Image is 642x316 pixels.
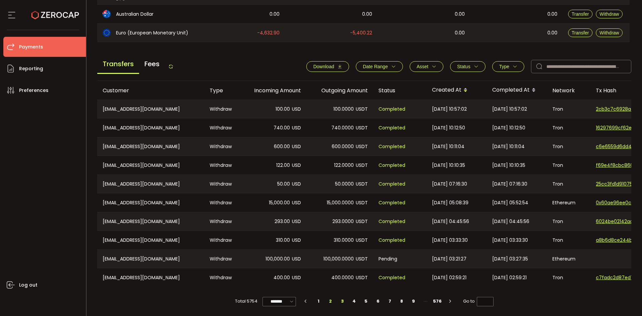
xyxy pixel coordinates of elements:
[292,105,301,113] span: USD
[19,64,43,74] span: Reporting
[204,175,239,193] div: Withdraw
[336,297,348,306] li: 3
[333,105,354,113] span: 100.0000
[204,193,239,212] div: Withdraw
[103,10,111,18] img: aud_portfolio.svg
[396,297,408,306] li: 8
[277,180,290,188] span: 50.00
[19,86,48,95] span: Preferences
[427,85,487,96] div: Created At
[19,280,37,290] span: Log out
[492,274,527,282] span: [DATE] 02:59:21
[547,175,591,193] div: Tron
[274,124,290,132] span: 740.00
[572,30,589,35] span: Transfer
[204,118,239,137] div: Withdraw
[492,199,528,207] span: [DATE] 05:52:54
[568,28,593,37] button: Transfer
[323,255,354,263] span: 100,000.0000
[450,61,486,72] button: Status
[97,156,204,175] div: [EMAIL_ADDRESS][DOMAIN_NAME]
[356,162,368,169] span: USDT
[492,61,524,72] button: Type
[292,274,301,282] span: USD
[97,175,204,193] div: [EMAIL_ADDRESS][DOMAIN_NAME]
[432,105,467,113] span: [DATE] 10:57:02
[431,297,443,306] li: 576
[235,297,257,306] span: Total 5754
[116,29,188,36] span: Euro (European Monetary Unit)
[204,231,239,249] div: Withdraw
[204,250,239,268] div: Withdraw
[463,297,494,306] span: Go to
[568,10,593,18] button: Transfer
[204,156,239,175] div: Withdraw
[331,274,354,282] span: 400.0000
[609,284,642,316] iframe: Chat Widget
[356,124,368,132] span: USDT
[334,162,354,169] span: 122.0000
[204,212,239,230] div: Withdraw
[600,30,619,35] span: Withdraw
[204,137,239,155] div: Withdraw
[432,162,465,169] span: [DATE] 10:10:35
[408,297,420,306] li: 9
[276,162,290,169] span: 122.00
[356,218,368,225] span: USDT
[204,268,239,287] div: Withdraw
[360,297,372,306] li: 5
[356,180,368,188] span: USDT
[103,29,111,37] img: eur_portfolio.svg
[596,10,623,18] button: Withdraw
[292,180,301,188] span: USD
[379,143,405,150] span: Completed
[417,64,428,69] span: Asset
[292,236,301,244] span: USD
[97,137,204,155] div: [EMAIL_ADDRESS][DOMAIN_NAME]
[547,231,591,249] div: Tron
[432,236,468,244] span: [DATE] 03:33:30
[432,124,465,132] span: [DATE] 10:12:50
[275,218,290,225] span: 293.00
[487,85,547,96] div: Completed At
[373,87,427,94] div: Status
[257,29,280,37] span: -4,632.90
[292,124,301,132] span: USD
[356,61,403,72] button: Date Range
[335,180,354,188] span: 50.0000
[313,297,325,306] li: 1
[97,55,139,74] span: Transfers
[492,105,527,113] span: [DATE] 10:57:02
[292,143,301,150] span: USD
[356,255,368,263] span: USDT
[379,180,405,188] span: Completed
[274,274,290,282] span: 400.00
[547,29,557,37] span: 0.00
[204,87,239,94] div: Type
[116,11,153,18] span: Australian Dollar
[572,11,589,17] span: Transfer
[372,297,384,306] li: 6
[292,218,301,225] span: USD
[379,274,405,282] span: Completed
[350,29,372,37] span: -5,400.22
[379,199,405,207] span: Completed
[332,143,354,150] span: 600.0000
[139,55,165,73] span: Fees
[492,218,529,225] span: [DATE] 04:45:56
[327,199,354,207] span: 15,000.0000
[547,10,557,18] span: 0.00
[600,11,619,17] span: Withdraw
[457,64,470,69] span: Status
[547,100,591,118] div: Tron
[331,124,354,132] span: 740.0000
[547,156,591,175] div: Tron
[97,231,204,249] div: [EMAIL_ADDRESS][DOMAIN_NAME]
[492,143,525,150] span: [DATE] 10:11:04
[274,143,290,150] span: 600.00
[432,255,466,263] span: [DATE] 03:21:27
[97,250,204,268] div: [EMAIL_ADDRESS][DOMAIN_NAME]
[204,100,239,118] div: Withdraw
[410,61,443,72] button: Asset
